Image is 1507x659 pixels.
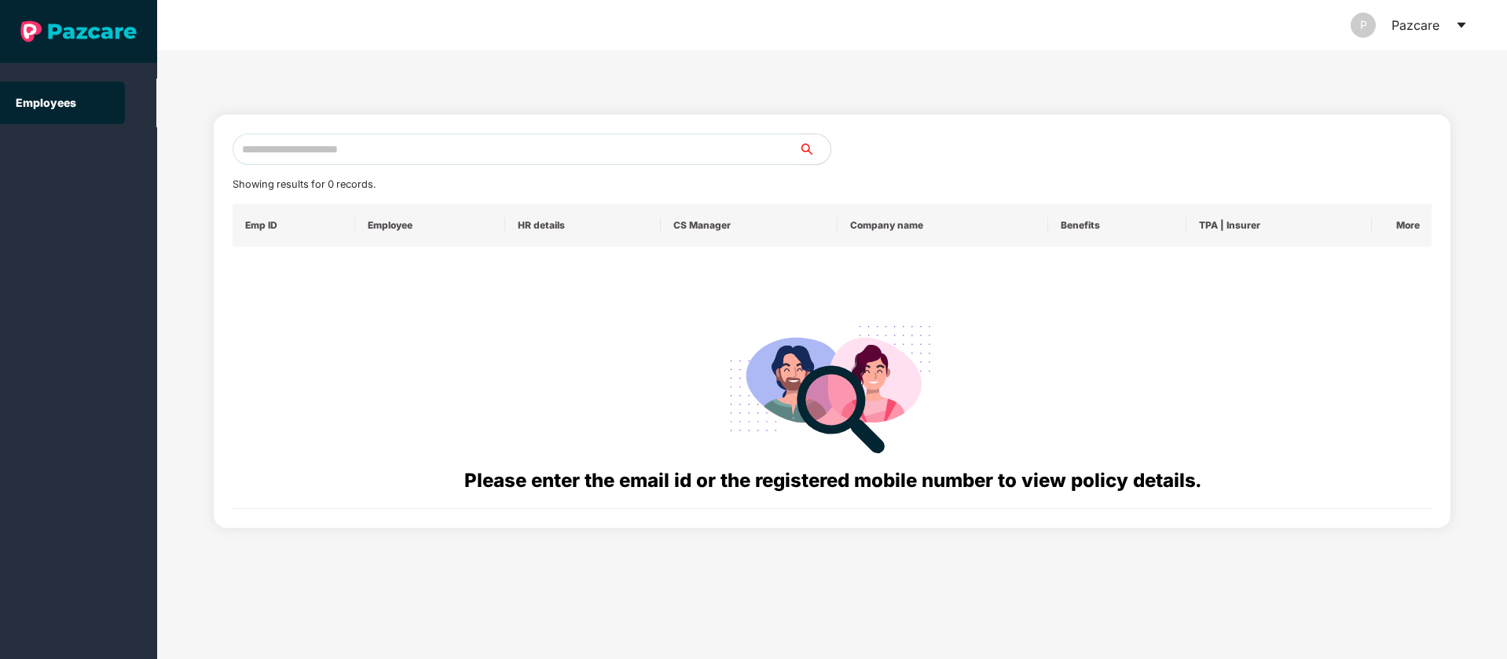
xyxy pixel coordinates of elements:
th: Benefits [1048,204,1186,247]
span: Please enter the email id or the registered mobile number to view policy details. [464,469,1201,492]
button: search [798,134,831,165]
th: HR details [505,204,660,247]
th: Emp ID [233,204,356,247]
img: svg+xml;base64,PHN2ZyB4bWxucz0iaHR0cDovL3d3dy53My5vcmcvMjAwMC9zdmciIHdpZHRoPSIyODgiIGhlaWdodD0iMj... [719,306,945,466]
th: More [1372,204,1432,247]
span: Showing results for 0 records. [233,178,376,190]
th: TPA | Insurer [1186,204,1372,247]
span: search [798,143,830,156]
span: P [1360,13,1367,38]
th: Company name [838,204,1048,247]
th: CS Manager [661,204,838,247]
a: Employees [16,96,76,109]
th: Employee [355,204,505,247]
span: caret-down [1455,19,1468,31]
